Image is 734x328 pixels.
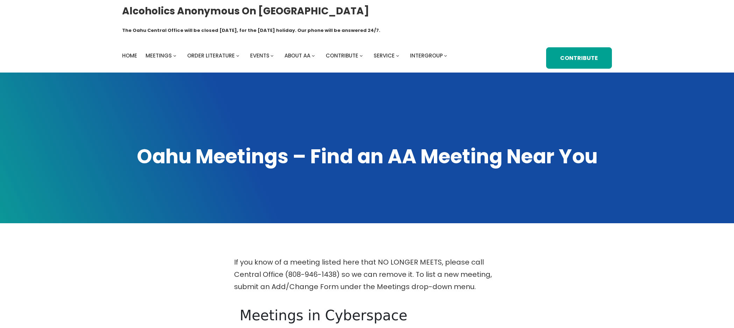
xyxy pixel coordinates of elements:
button: Service submenu [396,54,399,57]
button: Order Literature submenu [236,54,239,57]
button: Meetings submenu [173,54,176,57]
a: Meetings [146,51,172,61]
h1: Oahu Meetings – Find an AA Meeting Near You [122,143,612,170]
span: Meetings [146,52,172,59]
button: Intergroup submenu [444,54,447,57]
p: If you know of a meeting listed here that NO LONGER MEETS, please call Central Office (808-946-14... [234,256,500,293]
span: Events [250,52,269,59]
span: Service [374,52,395,59]
a: Events [250,51,269,61]
span: Home [122,52,137,59]
a: About AA [284,51,310,61]
nav: Intergroup [122,51,450,61]
a: Contribute [326,51,358,61]
span: Contribute [326,52,358,59]
button: About AA submenu [312,54,315,57]
a: Service [374,51,395,61]
a: Intergroup [410,51,443,61]
a: Alcoholics Anonymous on [GEOGRAPHIC_DATA] [122,2,369,20]
a: Home [122,51,137,61]
span: About AA [284,52,310,59]
h1: The Oahu Central Office will be closed [DATE], for the [DATE] holiday. Our phone will be answered... [122,27,380,34]
button: Events submenu [270,54,274,57]
span: Intergroup [410,52,443,59]
a: Contribute [546,47,612,69]
h1: Meetings in Cyberspace [240,307,494,324]
span: Order Literature [187,52,235,59]
button: Contribute submenu [360,54,363,57]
